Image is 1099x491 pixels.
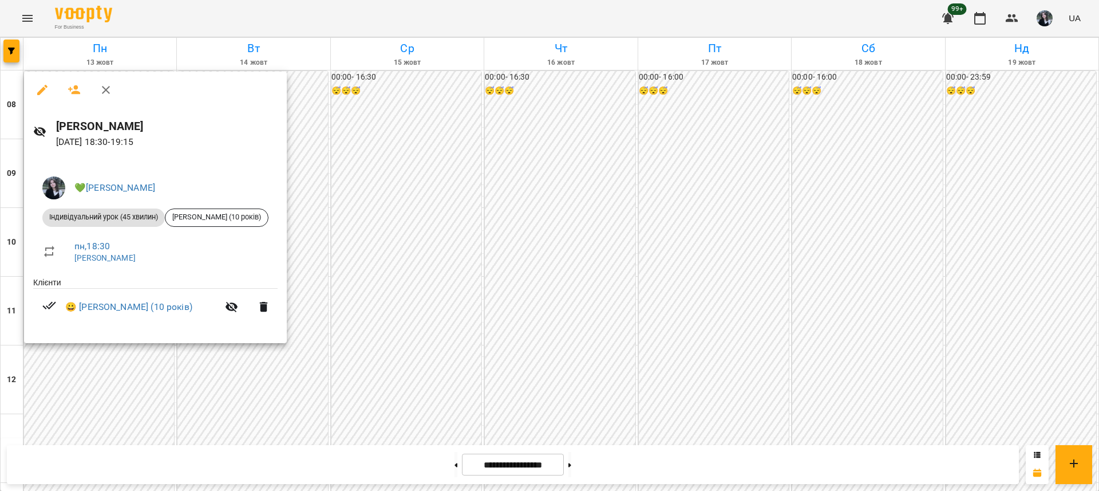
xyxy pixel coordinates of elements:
a: 💚[PERSON_NAME] [74,182,155,193]
span: [PERSON_NAME] (10 років) [165,212,268,222]
p: [DATE] 18:30 - 19:15 [56,135,278,149]
img: 91885ff653e4a9d6131c60c331ff4ae6.jpeg [42,176,65,199]
span: Індивідуальний урок (45 хвилин) [42,212,165,222]
h6: [PERSON_NAME] [56,117,278,135]
a: [PERSON_NAME] [74,253,136,262]
ul: Клієнти [33,277,278,330]
div: [PERSON_NAME] (10 років) [165,209,268,227]
a: пн , 18:30 [74,241,110,252]
a: 😀 [PERSON_NAME] (10 років) [65,300,192,314]
svg: Візит сплачено [42,298,56,312]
